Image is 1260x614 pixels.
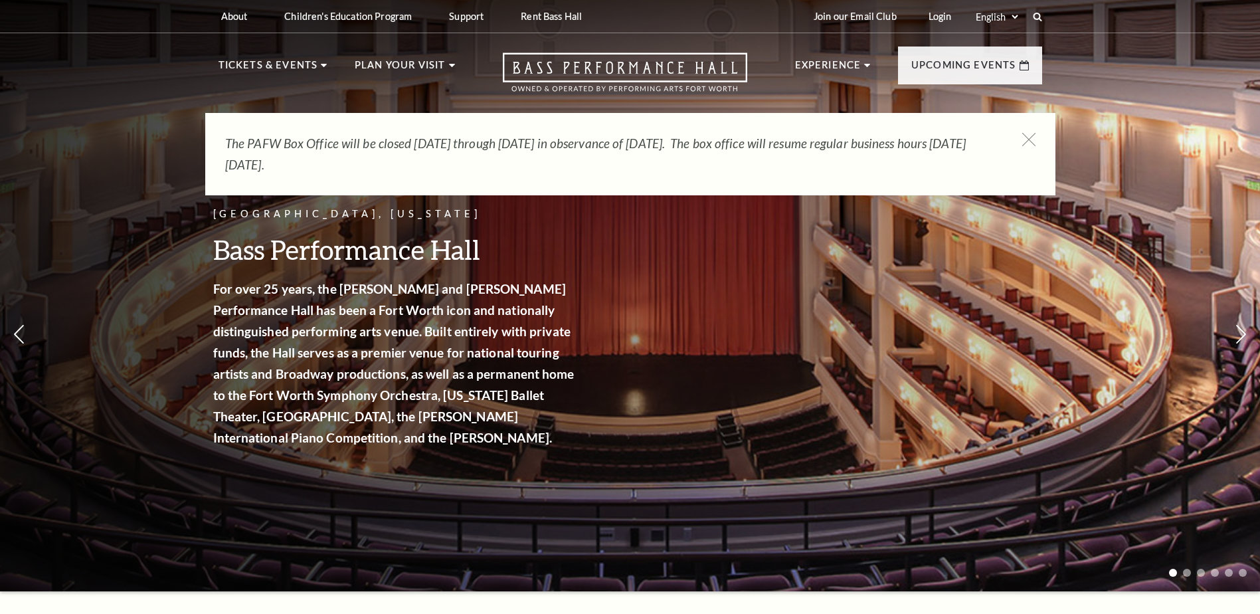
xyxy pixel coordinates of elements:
[355,57,446,81] p: Plan Your Visit
[213,206,579,223] p: [GEOGRAPHIC_DATA], [US_STATE]
[221,11,248,22] p: About
[219,57,318,81] p: Tickets & Events
[973,11,1020,23] select: Select:
[213,281,575,445] strong: For over 25 years, the [PERSON_NAME] and [PERSON_NAME] Performance Hall has been a Fort Worth ico...
[449,11,484,22] p: Support
[284,11,412,22] p: Children's Education Program
[225,136,966,172] em: The PAFW Box Office will be closed [DATE] through [DATE] in observance of [DATE]. The box office ...
[213,233,579,266] h3: Bass Performance Hall
[795,57,861,81] p: Experience
[911,57,1016,81] p: Upcoming Events
[521,11,582,22] p: Rent Bass Hall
